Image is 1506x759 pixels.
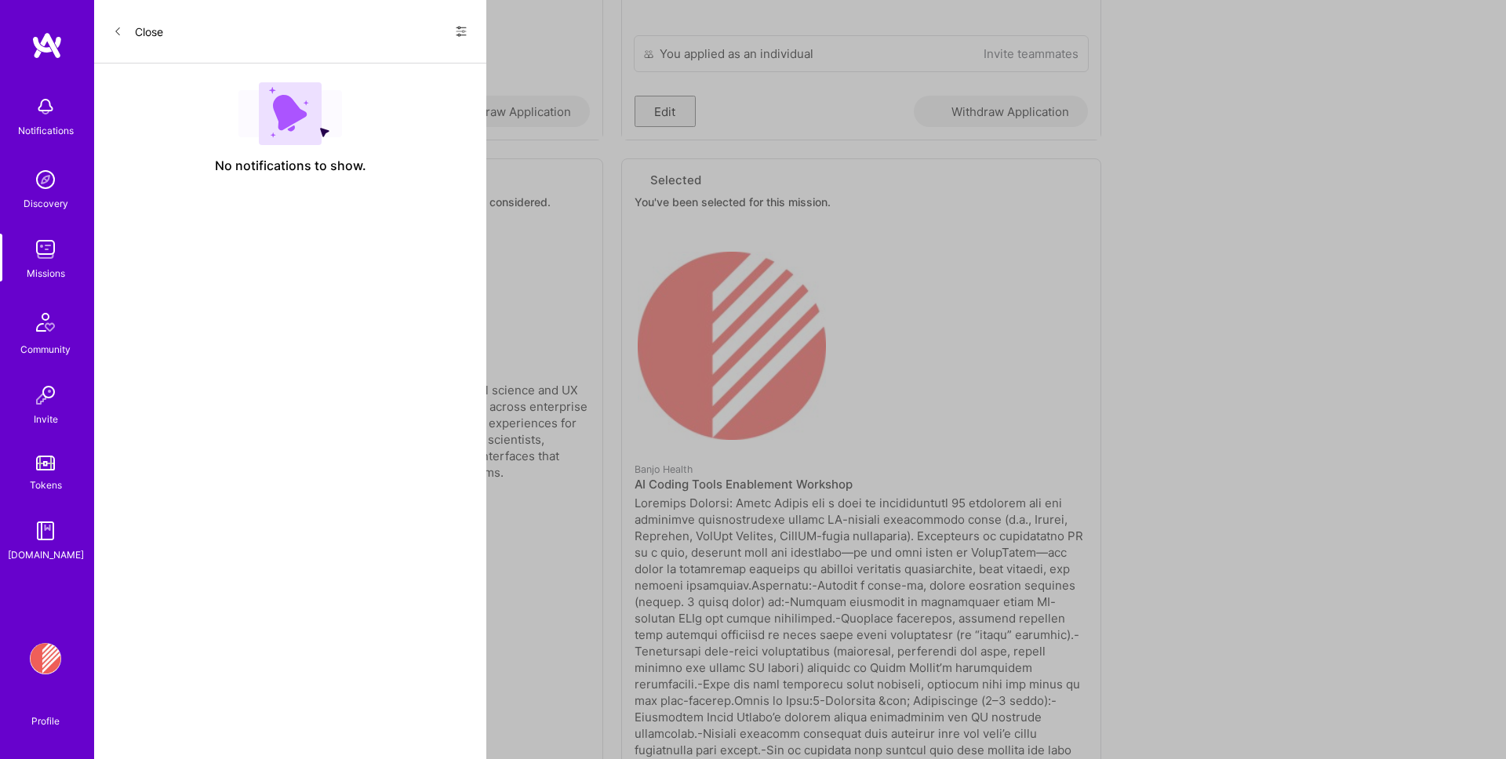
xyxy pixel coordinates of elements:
[30,643,61,674] img: Banjo Health: AI Coding Tools Enablement Workshop
[30,234,61,265] img: teamwork
[36,456,55,470] img: tokens
[27,303,64,341] img: Community
[113,19,163,44] button: Close
[238,82,342,145] img: empty
[26,696,65,728] a: Profile
[30,477,62,493] div: Tokens
[24,195,68,212] div: Discovery
[26,643,65,674] a: Banjo Health: AI Coding Tools Enablement Workshop
[8,547,84,563] div: [DOMAIN_NAME]
[31,31,63,60] img: logo
[18,122,74,139] div: Notifications
[31,713,60,728] div: Profile
[30,515,61,547] img: guide book
[215,158,366,174] span: No notifications to show.
[20,341,71,358] div: Community
[30,379,61,411] img: Invite
[27,265,65,281] div: Missions
[34,411,58,427] div: Invite
[30,91,61,122] img: bell
[30,164,61,195] img: discovery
